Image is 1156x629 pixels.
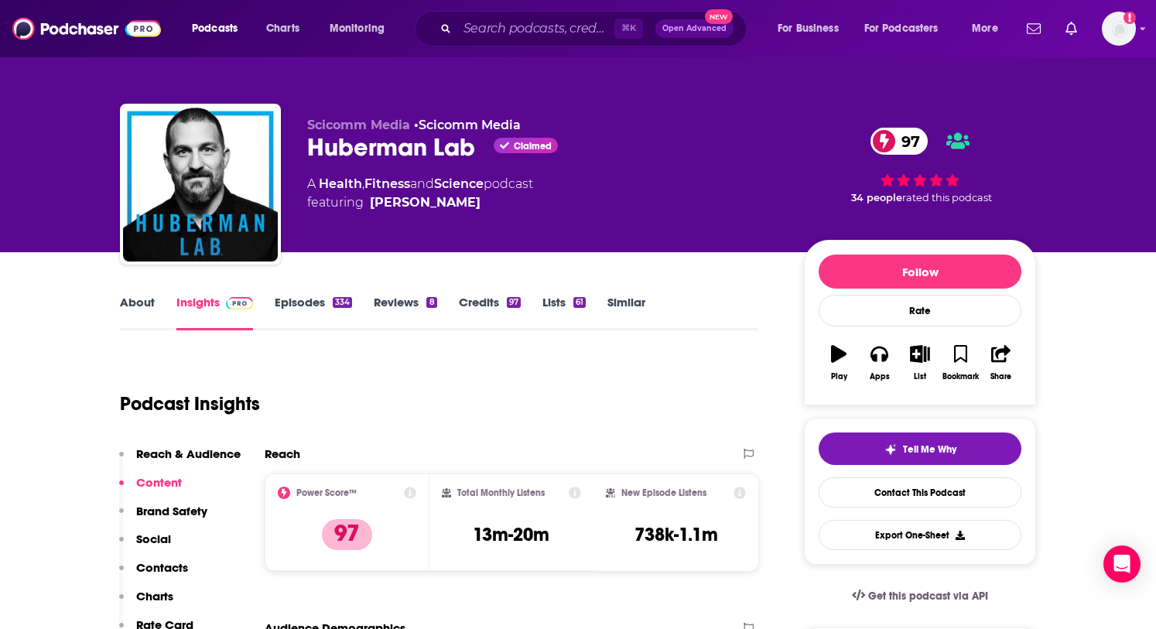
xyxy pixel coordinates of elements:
p: Reach & Audience [136,446,241,461]
span: Charts [266,18,299,39]
button: Bookmark [940,335,980,391]
div: Apps [870,372,890,381]
img: tell me why sparkle [884,443,897,456]
a: Science [434,176,484,191]
a: Credits97 [459,295,521,330]
h2: Power Score™ [296,487,357,498]
button: open menu [319,16,405,41]
span: 34 people [851,192,902,203]
a: 97 [870,128,928,155]
span: Logged in as Ruth_Nebius [1102,12,1136,46]
a: Episodes334 [275,295,352,330]
span: For Podcasters [864,18,939,39]
div: 61 [573,297,586,308]
a: Show notifications dropdown [1021,15,1047,42]
button: Social [119,532,171,560]
a: About [120,295,155,330]
p: Brand Safety [136,504,207,518]
h2: Total Monthly Listens [457,487,545,498]
span: Podcasts [192,18,238,39]
div: [PERSON_NAME] [370,193,481,212]
span: 97 [886,128,928,155]
h1: Podcast Insights [120,392,260,415]
button: Apps [859,335,899,391]
button: Export One-Sheet [819,520,1021,550]
a: Get this podcast via API [840,577,1000,615]
button: Content [119,475,182,504]
button: open menu [961,16,1017,41]
a: Scicomm Media [419,118,521,132]
img: Podchaser Pro [226,297,253,309]
img: Huberman Lab [123,107,278,262]
button: Open AdvancedNew [655,19,734,38]
span: featuring [307,193,533,212]
span: ⌘ K [614,19,643,39]
button: Contacts [119,560,188,589]
span: and [410,176,434,191]
a: Contact This Podcast [819,477,1021,508]
p: Social [136,532,171,546]
p: 97 [322,519,372,550]
p: Contacts [136,560,188,575]
div: 97 34 peoplerated this podcast [804,118,1036,214]
a: InsightsPodchaser Pro [176,295,253,330]
div: Bookmark [942,372,979,381]
div: 334 [333,297,352,308]
button: Play [819,335,859,391]
span: For Business [778,18,839,39]
input: Search podcasts, credits, & more... [457,16,614,41]
span: rated this podcast [902,192,992,203]
span: , [362,176,364,191]
button: Brand Safety [119,504,207,532]
a: Similar [607,295,645,330]
button: tell me why sparkleTell Me Why [819,432,1021,465]
div: 97 [507,297,521,308]
h2: Reach [265,446,300,461]
div: Share [990,372,1011,381]
a: Lists61 [542,295,586,330]
button: Reach & Audience [119,446,241,475]
button: open menu [181,16,258,41]
button: Show profile menu [1102,12,1136,46]
button: List [900,335,940,391]
div: Search podcasts, credits, & more... [429,11,761,46]
span: Monitoring [330,18,385,39]
div: Play [831,372,847,381]
div: List [914,372,926,381]
img: User Profile [1102,12,1136,46]
div: Rate [819,295,1021,326]
svg: Add a profile image [1124,12,1136,24]
span: New [705,9,733,24]
button: open menu [767,16,858,41]
p: Content [136,475,182,490]
span: Scicomm Media [307,118,410,132]
span: • [414,118,521,132]
div: 8 [426,297,436,308]
span: Claimed [514,142,552,150]
h3: 738k-1.1m [634,523,718,546]
p: Charts [136,589,173,603]
a: Show notifications dropdown [1059,15,1083,42]
a: Fitness [364,176,410,191]
a: Reviews8 [374,295,436,330]
button: Share [981,335,1021,391]
div: Open Intercom Messenger [1103,545,1141,583]
div: A podcast [307,175,533,212]
span: Open Advanced [662,25,727,32]
span: Tell Me Why [903,443,956,456]
button: Follow [819,255,1021,289]
h2: New Episode Listens [621,487,706,498]
span: Get this podcast via API [868,590,988,603]
button: Charts [119,589,173,617]
h3: 13m-20m [473,523,549,546]
button: open menu [854,16,961,41]
img: Podchaser - Follow, Share and Rate Podcasts [12,14,161,43]
a: Charts [256,16,309,41]
span: More [972,18,998,39]
a: Health [319,176,362,191]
